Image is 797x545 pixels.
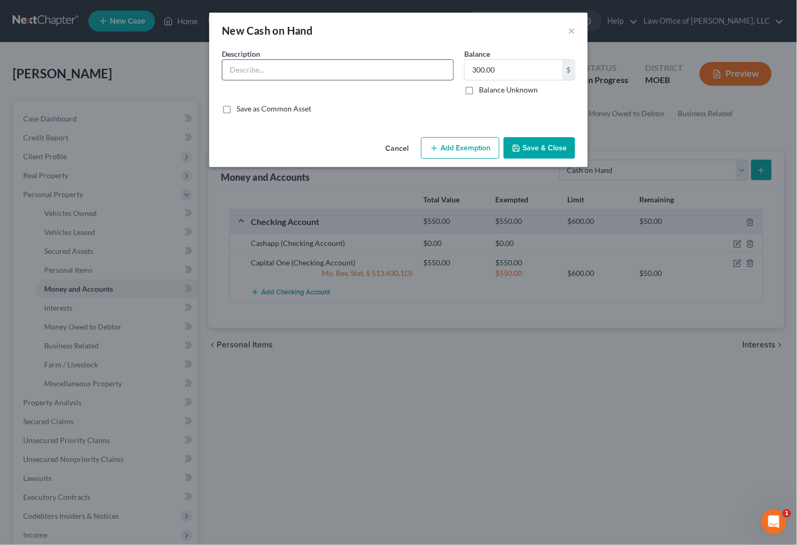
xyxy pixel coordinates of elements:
[222,60,453,80] input: Describe...
[464,48,490,59] label: Balance
[568,24,575,37] button: ×
[237,104,311,114] label: Save as Common Asset
[421,137,499,159] button: Add Exemption
[504,137,575,159] button: Save & Close
[479,85,538,95] label: Balance Unknown
[783,509,791,518] span: 1
[222,23,312,38] div: New Cash on Hand
[562,60,575,80] div: $
[377,138,417,159] button: Cancel
[761,509,786,534] iframe: Intercom live chat
[222,49,260,58] span: Description
[465,60,562,80] input: 0.00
